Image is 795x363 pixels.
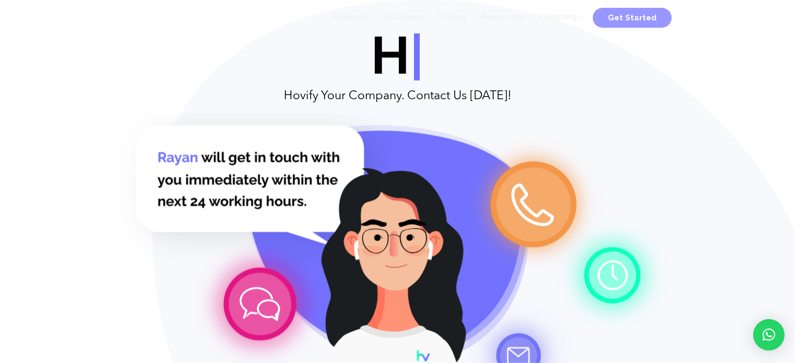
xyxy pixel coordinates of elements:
span: Products [332,12,369,21]
a: Resources [474,1,532,32]
a: Company [532,1,585,32]
p: Hovify Your Company. Contact Us [DATE]! [116,91,680,102]
a: Solutions [377,1,431,32]
tspan: next 24 working hours. [157,193,307,209]
span: Solutions [385,12,423,21]
a: Pricing [431,1,474,32]
span: | [410,25,424,86]
tspan: will get in touch with [201,149,340,166]
span: H [371,25,410,86]
tspan: you immediately within the [157,171,338,188]
a: Get Started [593,9,672,25]
tspan: Rayan [157,149,198,166]
span: Pricing [439,12,466,21]
a: Products [325,1,377,32]
span: Resources [481,12,524,21]
span: Get Started [608,13,656,22]
span: Company [539,12,577,21]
